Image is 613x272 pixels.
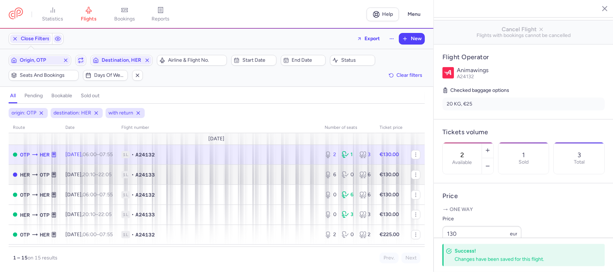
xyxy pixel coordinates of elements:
span: Clear filters [396,72,422,78]
span: Henri Coanda International, Bucharest, Romania [20,151,30,159]
strong: €130.00 [380,151,399,158]
button: Airline & Flight No. [157,55,227,66]
p: Sold [519,159,529,165]
button: Start date [231,55,277,66]
p: 1 [522,151,525,159]
p: One way [442,206,605,213]
button: Seats and bookings [9,70,79,81]
button: Menu [403,8,425,21]
span: – [83,172,112,178]
span: A24133 [135,171,155,178]
span: 1L [121,151,130,158]
span: Start date [242,57,274,63]
span: Origin, OTP [20,57,60,63]
th: route [9,122,61,133]
span: Export [364,36,380,41]
div: 2 [359,231,371,238]
span: • [131,151,134,158]
p: Total [574,159,585,165]
span: Cancel Flight [440,26,608,33]
span: 1L [121,191,130,198]
span: – [83,211,112,217]
input: --- [442,226,521,242]
span: Flights with bookings cannot be cancelled [440,33,608,38]
button: Destination, HER [90,55,153,66]
time: 07:55 [99,192,113,198]
span: on 15 results [28,255,57,261]
div: 0 [325,211,336,218]
h4: Success! [455,248,589,254]
strong: 1 – 15 [13,255,28,261]
span: A24133 [135,211,155,218]
strong: €130.00 [380,211,399,217]
span: End date [292,57,324,63]
h4: sold out [81,93,99,99]
span: Status [341,57,373,63]
button: Status [330,55,375,66]
span: [DATE], [65,172,112,178]
span: 1L [121,231,130,238]
div: 3 [359,151,371,158]
button: End date [281,55,326,66]
time: 06:00 [83,192,97,198]
strong: €130.00 [380,192,399,198]
h4: pending [24,93,43,99]
button: Next [401,253,421,263]
h4: bookable [51,93,72,99]
div: 3 [342,211,353,218]
span: Nikos Kazantzakis Airport, Irákleion, Greece [40,151,50,159]
th: date [61,122,117,133]
span: [DATE], [65,231,113,238]
strong: €225.00 [380,231,399,238]
span: OPEN [13,233,17,237]
div: 6 [342,191,353,198]
label: Price [442,215,521,223]
span: – [83,231,113,238]
p: 3 [577,151,581,159]
div: 3 [359,211,371,218]
button: Export [352,33,385,44]
span: Nikos Kazantzakis Airport, Irákleion, Greece [40,191,50,199]
span: • [131,231,134,238]
div: 1 [342,151,353,158]
button: Close Filters [9,33,52,44]
span: – [83,151,113,158]
label: Available [452,160,472,165]
time: 22:05 [98,172,112,178]
div: 0 [342,231,353,238]
strong: €130.00 [380,172,399,178]
span: OTP [40,211,50,219]
a: Help [367,8,399,21]
span: [DATE], [65,211,112,217]
button: Days of week [83,70,128,81]
button: Prev. [380,253,399,263]
time: 06:00 [83,231,97,238]
h4: Price [442,192,605,200]
h4: Flight Operator [442,53,605,61]
span: Airline & Flight No. [168,57,224,63]
span: Close Filters [21,36,50,42]
div: 6 [325,171,336,178]
th: Ticket price [375,122,407,133]
span: Henri Coanda International, Bucharest, Romania [40,171,50,179]
span: flights [81,16,97,22]
h4: Tickets volume [442,128,605,136]
span: statistics [42,16,64,22]
span: HER [20,211,30,219]
time: 22:05 [98,211,112,217]
span: Days of week [94,72,126,78]
span: CLOSED [13,173,17,177]
span: reports [152,16,169,22]
time: 20:10 [83,172,96,178]
time: 20:10 [83,211,96,217]
span: A24132 [135,151,155,158]
li: 20 KG, €25 [442,98,605,111]
span: Help [382,11,393,17]
time: 06:00 [83,151,97,158]
time: 07:55 [99,231,113,238]
div: 2 [325,231,336,238]
a: statistics [35,6,71,22]
span: Nikos Kazantzakis Airport, Irákleion, Greece [40,231,50,239]
span: OPEN [13,193,17,197]
div: 6 [359,191,371,198]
